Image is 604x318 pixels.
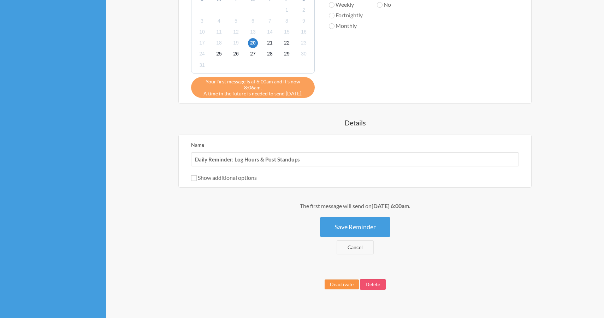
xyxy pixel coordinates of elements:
[231,27,241,37] span: Friday, September 12, 2025
[265,49,275,59] span: Sunday, September 28, 2025
[320,217,390,237] button: Save Reminder
[299,5,309,15] span: Tuesday, September 2, 2025
[197,38,207,48] span: Wednesday, September 17, 2025
[282,49,292,59] span: Monday, September 29, 2025
[282,38,292,48] span: Monday, September 22, 2025
[214,38,224,48] span: Thursday, September 18, 2025
[265,38,275,48] span: Sunday, September 21, 2025
[191,174,257,181] label: Show additional options
[197,60,207,70] span: Wednesday, October 1, 2025
[191,142,204,148] label: Name
[191,77,315,98] div: A time in the future is needed to send [DATE].
[214,27,224,37] span: Thursday, September 11, 2025
[143,118,567,128] h4: Details
[248,49,258,59] span: Saturday, September 27, 2025
[299,16,309,26] span: Tuesday, September 9, 2025
[377,2,383,8] input: No
[265,16,275,26] span: Sunday, September 7, 2025
[248,38,258,48] span: Saturday, September 20, 2025
[191,175,197,181] input: Show additional options
[329,11,363,19] label: Fortnightly
[197,16,207,26] span: Wednesday, September 3, 2025
[360,279,386,290] button: Delete
[214,49,224,59] span: Thursday, September 25, 2025
[196,78,309,90] span: Your first message is at 6:00am and it's now 8:06am.
[231,49,241,59] span: Friday, September 26, 2025
[282,16,292,26] span: Monday, September 8, 2025
[214,16,224,26] span: Thursday, September 4, 2025
[265,27,275,37] span: Sunday, September 14, 2025
[197,27,207,37] span: Wednesday, September 10, 2025
[372,202,409,209] strong: [DATE] 6:00am
[329,22,363,30] label: Monthly
[329,13,334,18] input: Fortnightly
[299,27,309,37] span: Tuesday, September 16, 2025
[282,27,292,37] span: Monday, September 15, 2025
[329,0,363,9] label: Weekly
[329,2,334,8] input: Weekly
[231,38,241,48] span: Friday, September 19, 2025
[231,16,241,26] span: Friday, September 5, 2025
[299,49,309,59] span: Tuesday, September 30, 2025
[325,279,359,289] button: Deactivate
[329,23,334,29] input: Monthly
[337,240,374,254] a: Cancel
[197,49,207,59] span: Wednesday, September 24, 2025
[191,152,519,166] input: We suggest a 2 to 4 word name
[377,0,415,9] label: No
[299,38,309,48] span: Tuesday, September 23, 2025
[248,27,258,37] span: Saturday, September 13, 2025
[248,16,258,26] span: Saturday, September 6, 2025
[143,202,567,210] div: The first message will send on .
[282,5,292,15] span: Monday, September 1, 2025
